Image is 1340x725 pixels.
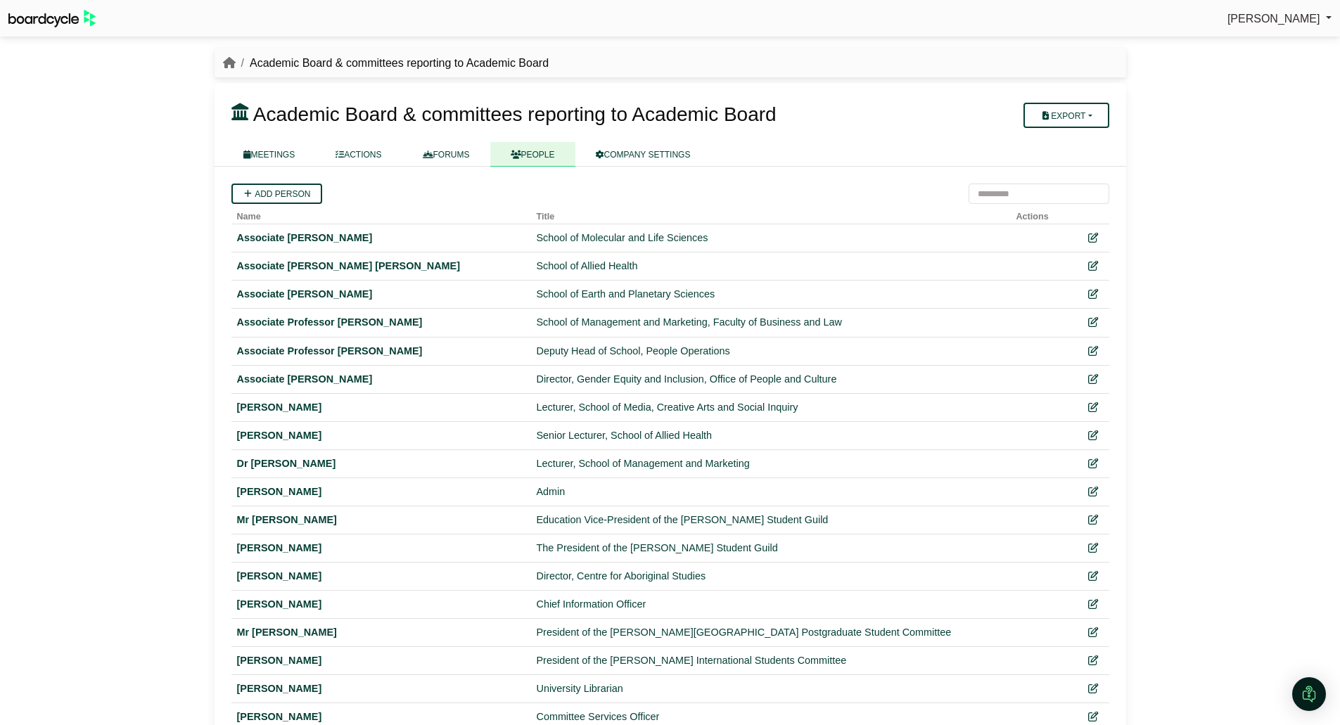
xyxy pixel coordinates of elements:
[1083,653,1104,669] div: Edit
[237,596,525,612] div: [PERSON_NAME]
[490,142,575,167] a: PEOPLE
[537,540,1005,556] div: The President of the [PERSON_NAME] Student Guild
[402,142,490,167] a: FORUMS
[531,204,1011,224] th: Title
[1083,371,1104,387] div: Edit
[237,399,525,416] div: [PERSON_NAME]
[1083,456,1104,472] div: Edit
[1083,314,1104,331] div: Edit
[237,258,525,274] div: Associate [PERSON_NAME] [PERSON_NAME]
[537,343,1005,359] div: Deputy Head of School, People Operations
[237,371,525,387] div: Associate [PERSON_NAME]
[1292,677,1326,711] div: Open Intercom Messenger
[237,653,525,669] div: [PERSON_NAME]
[237,428,525,444] div: [PERSON_NAME]
[1083,286,1104,302] div: Edit
[537,709,1005,725] div: Committee Services Officer
[315,142,402,167] a: ACTIONS
[237,540,525,556] div: [PERSON_NAME]
[537,399,1005,416] div: Lecturer, School of Media, Creative Arts and Social Inquiry
[537,230,1005,246] div: School of Molecular and Life Sciences
[537,371,1005,387] div: Director, Gender Equity and Inclusion, Office of People and Culture
[1083,484,1104,500] div: Edit
[1083,540,1104,556] div: Edit
[537,456,1005,472] div: Lecturer, School of Management and Marketing
[8,10,96,27] img: BoardcycleBlackGreen-aaafeed430059cb809a45853b8cf6d952af9d84e6e89e1f1685b34bfd5cb7d64.svg
[237,286,525,302] div: Associate [PERSON_NAME]
[1227,10,1332,28] a: [PERSON_NAME]
[1083,512,1104,528] div: Edit
[537,596,1005,612] div: Chief Information Officer
[237,484,525,500] div: [PERSON_NAME]
[537,653,1005,669] div: President of the [PERSON_NAME] International Students Committee
[1083,399,1104,416] div: Edit
[537,484,1005,500] div: Admin
[1083,258,1104,274] div: Edit
[1023,103,1109,128] button: Export
[537,314,1005,331] div: School of Management and Marketing, Faculty of Business and Law
[1011,204,1077,224] th: Actions
[237,681,525,697] div: [PERSON_NAME]
[237,568,525,584] div: [PERSON_NAME]
[236,54,549,72] li: Academic Board & committees reporting to Academic Board
[231,184,322,204] a: Add person
[253,103,777,125] span: Academic Board & committees reporting to Academic Board
[1083,343,1104,359] div: Edit
[237,512,525,528] div: Mr [PERSON_NAME]
[1083,709,1104,725] div: Edit
[223,54,549,72] nav: breadcrumb
[537,286,1005,302] div: School of Earth and Planetary Sciences
[1083,624,1104,641] div: Edit
[237,709,525,725] div: [PERSON_NAME]
[1227,13,1320,25] span: [PERSON_NAME]
[537,258,1005,274] div: School of Allied Health
[537,624,1005,641] div: President of the [PERSON_NAME][GEOGRAPHIC_DATA] Postgraduate Student Committee
[223,142,316,167] a: MEETINGS
[237,624,525,641] div: Mr [PERSON_NAME]
[237,230,525,246] div: Associate [PERSON_NAME]
[1083,568,1104,584] div: Edit
[537,428,1005,444] div: Senior Lecturer, School of Allied Health
[237,314,525,331] div: Associate Professor [PERSON_NAME]
[237,456,525,472] div: Dr [PERSON_NAME]
[537,568,1005,584] div: Director, Centre for Aboriginal Studies
[537,681,1005,697] div: University Librarian
[231,204,531,224] th: Name
[1083,428,1104,444] div: Edit
[537,512,1005,528] div: Education Vice-President of the [PERSON_NAME] Student Guild
[575,142,711,167] a: COMPANY SETTINGS
[237,343,525,359] div: Associate Professor [PERSON_NAME]
[1083,681,1104,697] div: Edit
[1083,596,1104,612] div: Edit
[1083,230,1104,246] div: Edit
